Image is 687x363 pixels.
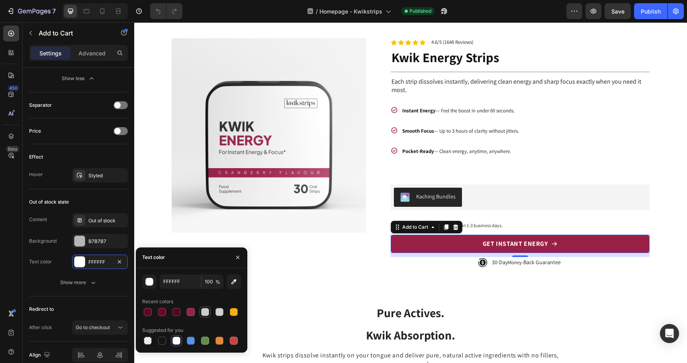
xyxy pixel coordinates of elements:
span: % [215,279,220,286]
div: Publish [641,7,661,16]
div: Recent colors [142,298,173,305]
span: Go to checkout [76,324,110,330]
div: Undo/Redo [150,3,182,19]
div: FFFFFF [88,259,112,266]
span: -Back Guarantee [388,236,427,243]
button: Kaching Bundles [260,165,328,184]
div: Styled [88,172,126,179]
div: Effect [29,153,43,161]
div: B7B7B7 [88,238,126,245]
p: 7 [52,6,56,16]
input: Eg: FFFFFF [160,275,201,289]
div: Suggested for you [142,327,183,334]
strong: Pocket-Ready [268,126,300,132]
div: Hover [29,171,43,178]
div: Content [29,216,47,223]
p: Kwik strips dissolve instantly on your tongue and deliver pure, natural active ingredients with n... [124,329,429,347]
span: 30-Day [358,236,374,243]
p: Settings [39,49,62,57]
span: Money [374,237,388,243]
iframe: Design area [134,22,687,363]
div: Kaching Bundles [282,170,321,179]
strong: Smooth Focus [268,105,300,112]
span: — Up to 3 hours of clarity without jitters. [268,105,385,112]
span: Kwik Absorption. [232,305,321,321]
span: Save [611,8,624,15]
button: Show more [29,275,128,290]
div: Separator [29,102,52,109]
div: Out of stock [88,217,126,224]
div: Out of stock state [29,198,69,206]
div: Open Intercom Messenger [660,324,679,343]
button: Publish [634,3,667,19]
span: / [316,7,318,16]
div: Show more [60,279,97,286]
span: Homepage - Kwikstrips [319,7,382,16]
button: GET INSTANT ENERGY [256,212,516,231]
div: Show less [62,75,96,82]
div: Beta [6,146,19,152]
img: KachingBundles.png [266,170,276,180]
strong: Instant Energy [268,85,301,92]
div: Price [29,128,41,135]
button: 7 [3,3,59,19]
div: GET INSTANT ENERGY [348,217,414,226]
div: After click [29,324,52,331]
span: — Clean energy, anytime, anywhere. [268,126,377,132]
span: Published [409,8,431,15]
div: Text color [29,258,52,265]
button: Show less [29,71,128,86]
span: Pure Actives. [243,283,310,298]
span: — Feel the boost in under 60 seconds. [268,85,380,92]
p: Advanced [78,49,106,57]
div: Redirect to [29,306,54,313]
div: 450 [8,85,19,91]
p: Each strip dissolves instantly, delivering clean energy and sharp focus exactly when you need it ... [257,55,515,72]
div: Align [29,350,52,361]
h1: Kwik Energy Strips [256,26,516,45]
div: Background [29,237,57,245]
button: Go to checkout [72,320,128,335]
p: Add to Cart [39,28,106,38]
button: Save [605,3,631,19]
div: Text color [142,254,165,261]
div: Add to Cart [266,201,296,208]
